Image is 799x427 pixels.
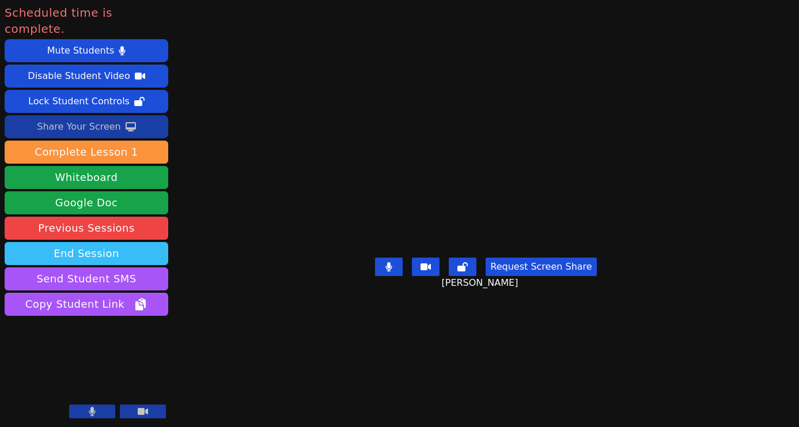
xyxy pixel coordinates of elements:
span: [PERSON_NAME] [442,276,521,290]
a: Previous Sessions [5,217,168,240]
div: Share Your Screen [37,118,121,136]
div: Mute Students [47,41,114,60]
button: Lock Student Controls [5,90,168,113]
button: Copy Student Link [5,293,168,316]
button: Send Student SMS [5,267,168,290]
button: Complete Lesson 1 [5,141,168,164]
button: Mute Students [5,39,168,62]
button: Disable Student Video [5,65,168,88]
a: Google Doc [5,191,168,214]
button: Whiteboard [5,166,168,189]
button: End Session [5,242,168,265]
button: Request Screen Share [486,258,596,276]
div: Disable Student Video [28,67,130,85]
span: Copy Student Link [25,296,147,312]
div: Lock Student Controls [28,92,130,111]
button: Share Your Screen [5,115,168,138]
span: Scheduled time is complete. [5,5,168,37]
